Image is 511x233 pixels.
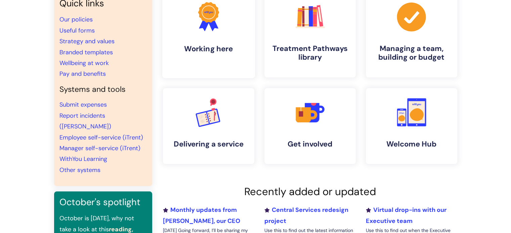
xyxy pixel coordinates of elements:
a: Get involved [264,88,356,164]
a: Monthly updates from [PERSON_NAME], our CEO [163,206,240,225]
a: Central Services redesign project [264,206,348,225]
a: Other systems [59,166,100,174]
a: Manager self-service (iTrent) [59,144,140,152]
h4: Welcome Hub [371,140,452,149]
a: Branded templates [59,48,113,56]
h2: Recently added or updated [163,185,457,198]
h4: Treatment Pathways library [270,44,350,62]
a: Useful forms [59,26,95,35]
a: WithYou Learning [59,155,107,163]
h4: Managing a team, building or budget [371,44,452,62]
a: Strategy and values [59,37,115,45]
a: Wellbeing at work [59,59,109,67]
h4: Working here [168,44,250,53]
a: Submit expenses [59,101,107,109]
a: Employee self-service (iTrent) [59,133,143,141]
a: Welcome Hub [366,88,457,164]
h4: Systems and tools [59,85,147,94]
a: Report incidents ([PERSON_NAME]) [59,112,111,130]
h4: Delivering a service [168,140,249,149]
a: Delivering a service [163,88,254,164]
a: Our policies [59,15,93,23]
a: Pay and benefits [59,70,106,78]
h4: Get involved [270,140,350,149]
h3: October's spotlight [59,197,147,208]
a: Virtual drop-ins with our Executive team [366,206,446,225]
